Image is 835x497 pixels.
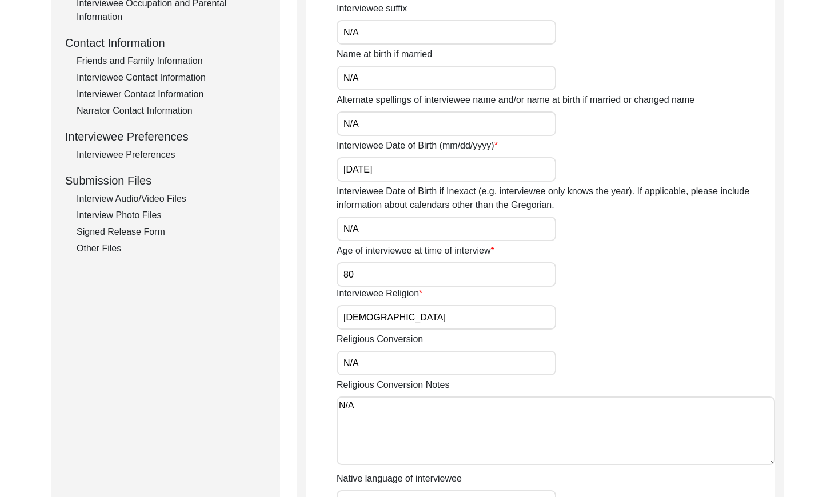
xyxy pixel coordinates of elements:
div: Contact Information [65,34,266,51]
div: Submission Files [65,172,266,189]
div: Interviewee Contact Information [77,71,266,85]
div: Interviewee Preferences [77,148,266,162]
label: Interviewee Date of Birth if Inexact (e.g. interviewee only knows the year). If applicable, pleas... [337,185,775,212]
label: Alternate spellings of interviewee name and/or name at birth if married or changed name [337,93,694,107]
label: Age of interviewee at time of interview [337,244,494,258]
label: Native language of interviewee [337,472,462,486]
label: Religious Conversion [337,332,423,346]
div: Interview Audio/Video Files [77,192,266,206]
div: Signed Release Form [77,225,266,239]
div: Interview Photo Files [77,209,266,222]
div: Interviewer Contact Information [77,87,266,101]
div: Narrator Contact Information [77,104,266,118]
label: Name at birth if married [337,47,432,61]
div: Interviewee Preferences [65,128,266,145]
label: Interviewee Religion [337,287,422,300]
div: Other Files [77,242,266,255]
label: Interviewee suffix [337,2,407,15]
label: Interviewee Date of Birth (mm/dd/yyyy) [337,139,498,153]
label: Religious Conversion Notes [337,378,449,392]
div: Friends and Family Information [77,54,266,68]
